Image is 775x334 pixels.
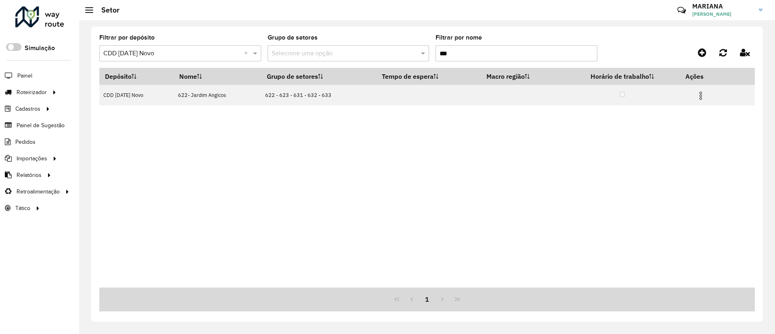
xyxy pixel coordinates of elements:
[565,68,680,85] th: Horário de trabalho
[377,68,481,85] th: Tempo de espera
[419,292,435,307] button: 1
[93,6,119,15] h2: Setor
[15,204,30,212] span: Tático
[261,85,377,105] td: 622 - 623 - 631 - 632 - 633
[17,121,65,130] span: Painel de Sugestão
[15,105,40,113] span: Cadastros
[15,138,36,146] span: Pedidos
[673,2,690,19] a: Contato Rápido
[268,33,318,42] label: Grupo de setores
[99,68,174,85] th: Depósito
[17,154,47,163] span: Importações
[17,88,47,97] span: Roteirizador
[244,48,251,58] span: Clear all
[17,187,60,196] span: Retroalimentação
[261,68,377,85] th: Grupo de setores
[692,2,753,10] h3: MARIANA
[680,68,728,85] th: Ações
[692,11,753,18] span: [PERSON_NAME]
[99,85,174,105] td: CDD [DATE] Novo
[174,68,261,85] th: Nome
[25,43,55,53] label: Simulação
[99,33,155,42] label: Filtrar por depósito
[17,171,42,179] span: Relatórios
[17,71,32,80] span: Painel
[481,68,565,85] th: Macro região
[174,85,261,105] td: 622- Jardim Angicos
[436,33,482,42] label: Filtrar por nome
